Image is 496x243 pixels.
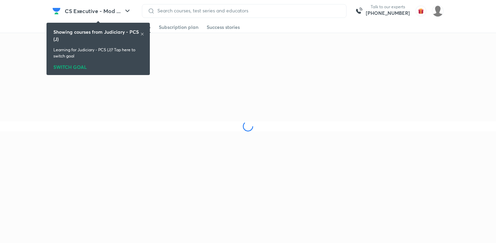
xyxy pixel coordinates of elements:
[159,24,198,31] div: Subscription plan
[415,6,426,17] img: avatar
[53,28,140,43] h6: Showing courses from Judiciary - PCS (J)
[207,22,240,33] a: Success stories
[207,24,240,31] div: Success stories
[366,4,410,10] p: Talk to our experts
[61,4,136,18] button: CS Executive - Mod ...
[432,5,444,17] img: Abdul Ramzeen
[53,62,143,70] div: SWITCH GOAL
[366,10,410,17] a: [PHONE_NUMBER]
[52,7,61,15] img: Company Logo
[159,22,198,33] a: Subscription plan
[352,4,366,18] img: call-us
[155,8,341,13] input: Search courses, test series and educators
[53,47,143,59] p: Learning for Judiciary - PCS (J)? Tap here to switch goal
